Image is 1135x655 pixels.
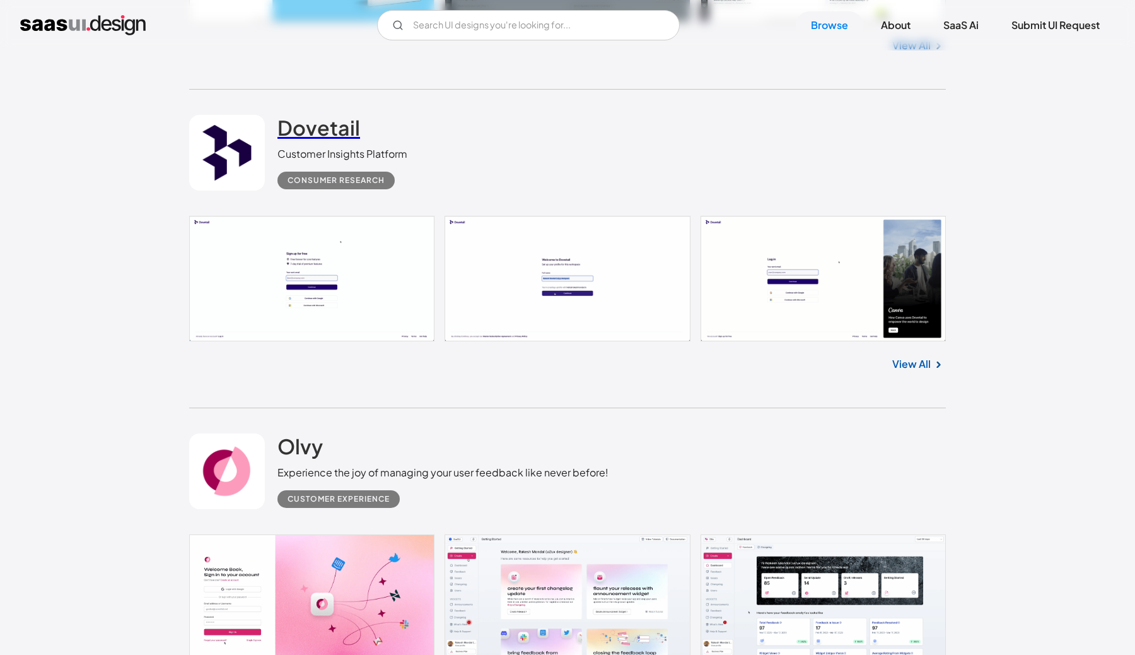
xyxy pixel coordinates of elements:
a: home [20,15,146,35]
a: Browse [796,11,863,39]
input: Search UI designs you're looking for... [377,10,680,40]
a: Dovetail [277,115,360,146]
a: View All [892,357,931,372]
h2: Olvy [277,434,323,459]
a: About [866,11,926,39]
form: Email Form [377,10,680,40]
div: Consumer Research [288,173,385,188]
div: Experience the joy of managing your user feedback like never before! [277,465,608,480]
div: Customer Experience [288,492,390,507]
a: SaaS Ai [928,11,994,39]
h2: Dovetail [277,115,360,140]
div: Customer Insights Platform [277,146,407,162]
a: Olvy [277,434,323,465]
a: Submit UI Request [996,11,1115,39]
